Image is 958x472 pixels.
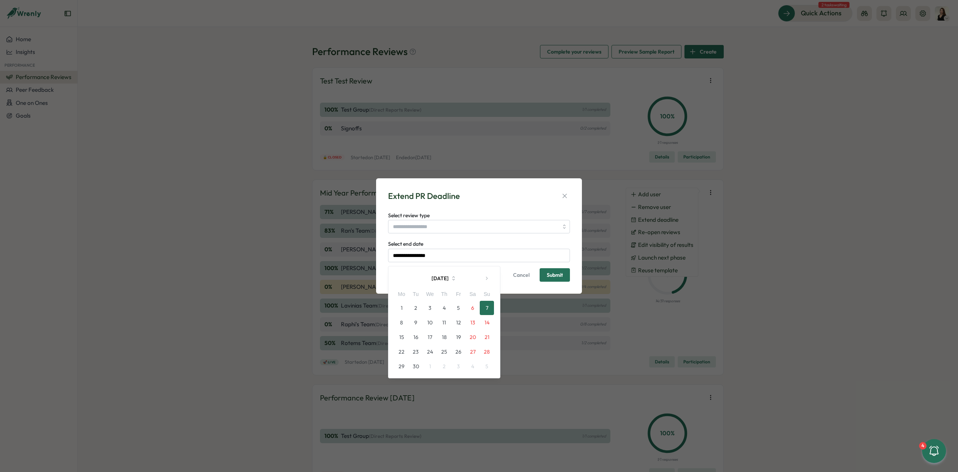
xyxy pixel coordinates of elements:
button: 11 [437,315,451,330]
button: 12 [451,315,466,330]
button: 9 [409,315,423,330]
button: Cancel [506,268,537,282]
button: 2 [409,301,423,315]
button: 1 [394,301,409,315]
div: Su [480,290,494,299]
button: 8 [394,315,409,330]
label: Select end date [388,240,423,248]
button: 24 [423,345,437,359]
div: We [423,290,437,299]
button: 4 [466,359,480,373]
div: 4 [919,442,927,450]
button: 3 [451,359,466,373]
div: Mo [394,290,409,299]
button: [DATE] [409,271,479,286]
button: 16 [409,330,423,344]
button: 3 [423,301,437,315]
button: 29 [394,359,409,373]
label: Select review type [388,212,430,220]
button: 15 [394,330,409,344]
button: 1 [423,359,437,373]
div: Extend PR Deadline [388,190,460,202]
button: 25 [437,345,451,359]
span: Cancel [513,269,530,281]
button: 21 [480,330,494,344]
div: Th [437,290,451,299]
button: 5 [480,359,494,373]
button: 27 [466,345,480,359]
button: 28 [480,345,494,359]
button: 19 [451,330,466,344]
button: 10 [423,315,437,330]
div: Fr [451,290,466,299]
div: Sa [466,290,480,299]
button: 7 [480,301,494,315]
div: Tu [409,290,423,299]
span: Submit [547,272,563,278]
button: 26 [451,345,466,359]
button: 13 [466,315,480,330]
button: Submit [540,268,570,282]
button: 5 [451,301,466,315]
button: 30 [409,359,423,373]
button: 2 [437,359,451,373]
button: 22 [394,345,409,359]
button: 20 [466,330,480,344]
button: 17 [423,330,437,344]
button: 4 [437,301,451,315]
button: 14 [480,315,494,330]
button: 6 [466,301,480,315]
button: 23 [409,345,423,359]
button: 18 [437,330,451,344]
